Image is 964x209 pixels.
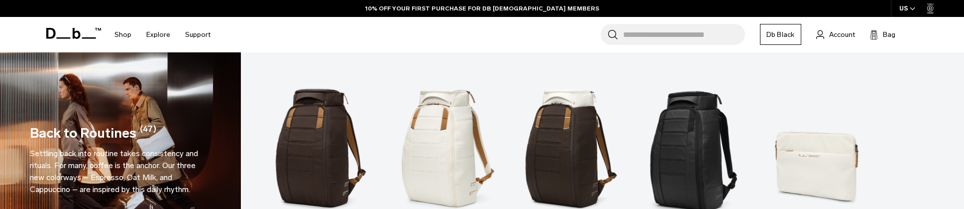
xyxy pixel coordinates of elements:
[30,148,211,196] p: Settling back into routine takes consistency and rituals. For many, coffee is the anchor. Our thr...
[107,17,218,52] nav: Main Navigation
[883,29,895,40] span: Bag
[816,28,855,40] a: Account
[185,17,211,52] a: Support
[146,17,170,52] a: Explore
[365,4,599,13] a: 10% OFF YOUR FIRST PURCHASE FOR DB [DEMOGRAPHIC_DATA] MEMBERS
[870,28,895,40] button: Bag
[829,29,855,40] span: Account
[30,123,136,144] h1: Back to Routines
[140,123,156,144] span: (47)
[760,24,801,45] a: Db Black
[114,17,131,52] a: Shop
